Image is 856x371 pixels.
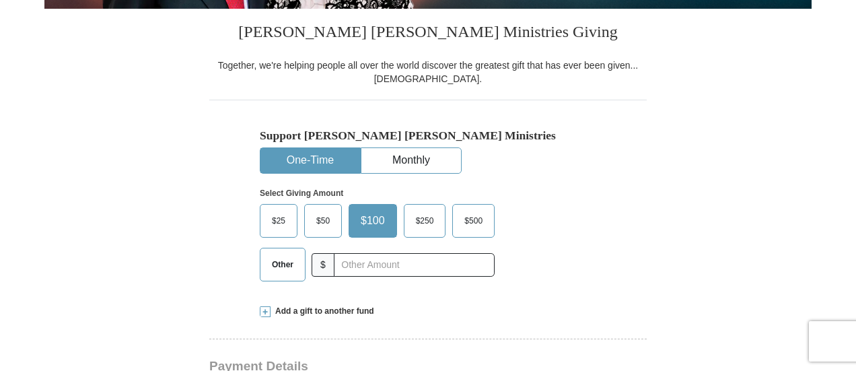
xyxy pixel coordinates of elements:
span: Other [265,255,300,275]
button: Monthly [361,148,461,173]
span: $ [312,253,334,277]
h3: [PERSON_NAME] [PERSON_NAME] Ministries Giving [209,9,647,59]
span: $25 [265,211,292,231]
button: One-Time [260,148,360,173]
h5: Support [PERSON_NAME] [PERSON_NAME] Ministries [260,129,596,143]
strong: Select Giving Amount [260,189,343,198]
span: $100 [354,211,392,231]
div: Together, we're helping people all over the world discover the greatest gift that has ever been g... [209,59,647,86]
input: Other Amount [334,253,495,277]
span: $50 [310,211,336,231]
span: $500 [458,211,489,231]
span: $250 [409,211,441,231]
span: Add a gift to another fund [271,306,374,317]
